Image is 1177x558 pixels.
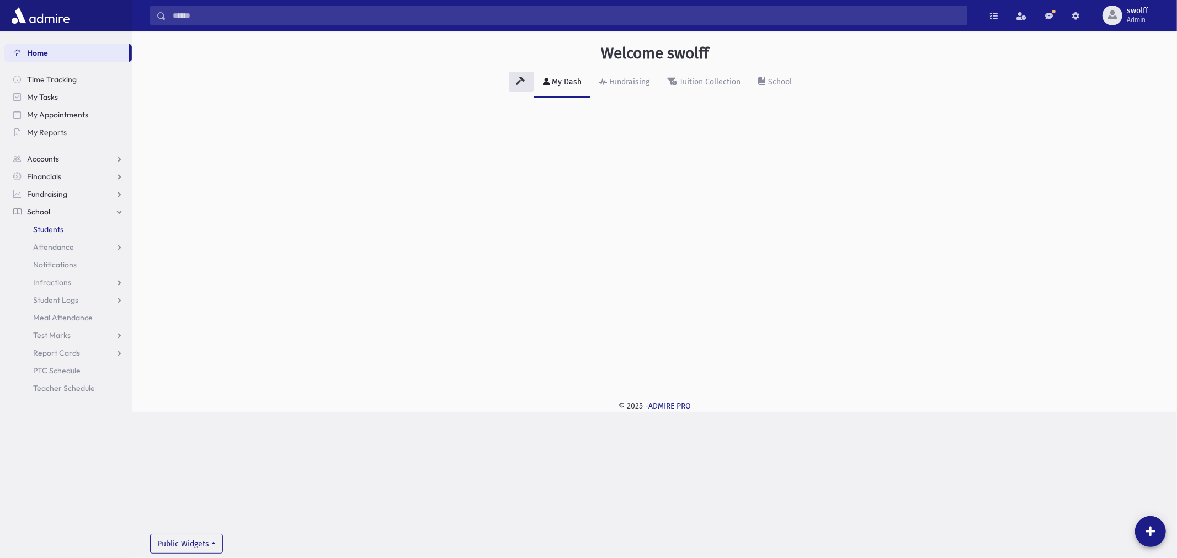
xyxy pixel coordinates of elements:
a: Time Tracking [4,71,132,88]
span: Home [27,48,48,58]
a: Test Marks [4,326,132,344]
span: Accounts [27,154,59,164]
span: Financials [27,171,61,181]
span: Test Marks [33,330,71,340]
a: PTC Schedule [4,362,132,379]
a: My Appointments [4,106,132,124]
h3: Welcome swolff [601,44,709,63]
a: Fundraising [4,185,132,203]
a: Attendance [4,238,132,256]
span: Meal Attendance [33,313,93,323]
a: My Dash [534,67,590,98]
div: © 2025 - [150,400,1159,412]
a: Meal Attendance [4,309,132,326]
span: Time Tracking [27,74,77,84]
div: Fundraising [607,77,649,87]
a: Report Cards [4,344,132,362]
a: Students [4,221,132,238]
a: School [4,203,132,221]
a: School [749,67,801,98]
span: Student Logs [33,295,78,305]
a: Tuition Collection [658,67,749,98]
span: Report Cards [33,348,80,358]
span: Notifications [33,260,77,270]
span: My Reports [27,127,67,137]
a: My Tasks [4,88,132,106]
img: AdmirePro [9,4,72,26]
span: PTC Schedule [33,366,81,375]
a: Infractions [4,273,132,291]
a: Financials [4,168,132,185]
a: Student Logs [4,291,132,309]
button: Public Widgets [150,534,223,554]
span: School [27,207,50,217]
input: Search [166,6,967,25]
span: Students [33,224,63,234]
div: Tuition Collection [677,77,741,87]
a: Home [4,44,129,62]
span: My Appointments [27,110,88,120]
span: Attendance [33,242,74,252]
div: School [766,77,792,87]
span: Fundraising [27,189,67,199]
a: Teacher Schedule [4,379,132,397]
span: My Tasks [27,92,58,102]
a: Accounts [4,150,132,168]
a: My Reports [4,124,132,141]
a: Notifications [4,256,132,273]
div: My Dash [550,77,582,87]
span: Infractions [33,277,71,287]
span: Teacher Schedule [33,383,95,393]
a: Fundraising [590,67,658,98]
span: swolff [1127,7,1148,15]
span: Admin [1127,15,1148,24]
a: ADMIRE PRO [648,401,691,411]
